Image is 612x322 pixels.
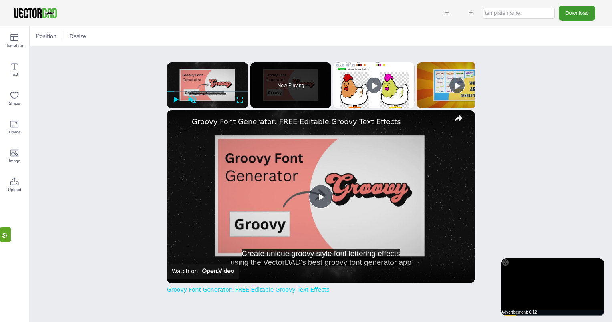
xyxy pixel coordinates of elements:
span: Image [9,158,20,164]
a: Groovy Font Generator: FREE Editable Groovy Text Effects [167,286,330,293]
span: Frame [9,129,20,135]
div: Video Player [167,62,248,108]
button: Resize [66,30,89,43]
span: Position [34,32,58,40]
a: Watch on Open.Video [167,264,239,279]
img: Video channel logo [199,268,234,274]
img: VectorDad-1.png [13,7,58,19]
button: Play [449,77,465,93]
span: Template [6,42,23,49]
div: Video Player [167,110,475,283]
img: video of: Groovy Font Generator: FREE Editable Groovy Text Effects [167,110,475,283]
button: share [451,111,466,125]
button: Download [559,6,595,20]
button: Play [167,91,184,108]
div: X [502,259,509,266]
span: Text [11,71,18,78]
button: Play [366,77,382,93]
button: Unmute [184,91,201,108]
div: Video Player [501,258,604,316]
span: Shape [9,100,20,107]
iframe: Advertisement [501,258,604,316]
a: channel logo [172,115,188,131]
span: Now Playing [278,83,304,88]
div: Watch on [172,268,198,274]
input: template name [483,8,555,19]
span: Upload [8,187,21,193]
div: Advertisement: 0:12 [501,310,604,314]
div: Progress Bar [167,91,248,92]
a: Groovy Font Generator: FREE Editable Groovy Text Effects [192,117,447,126]
button: Play Video [309,185,333,209]
button: Fullscreen [232,91,248,108]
